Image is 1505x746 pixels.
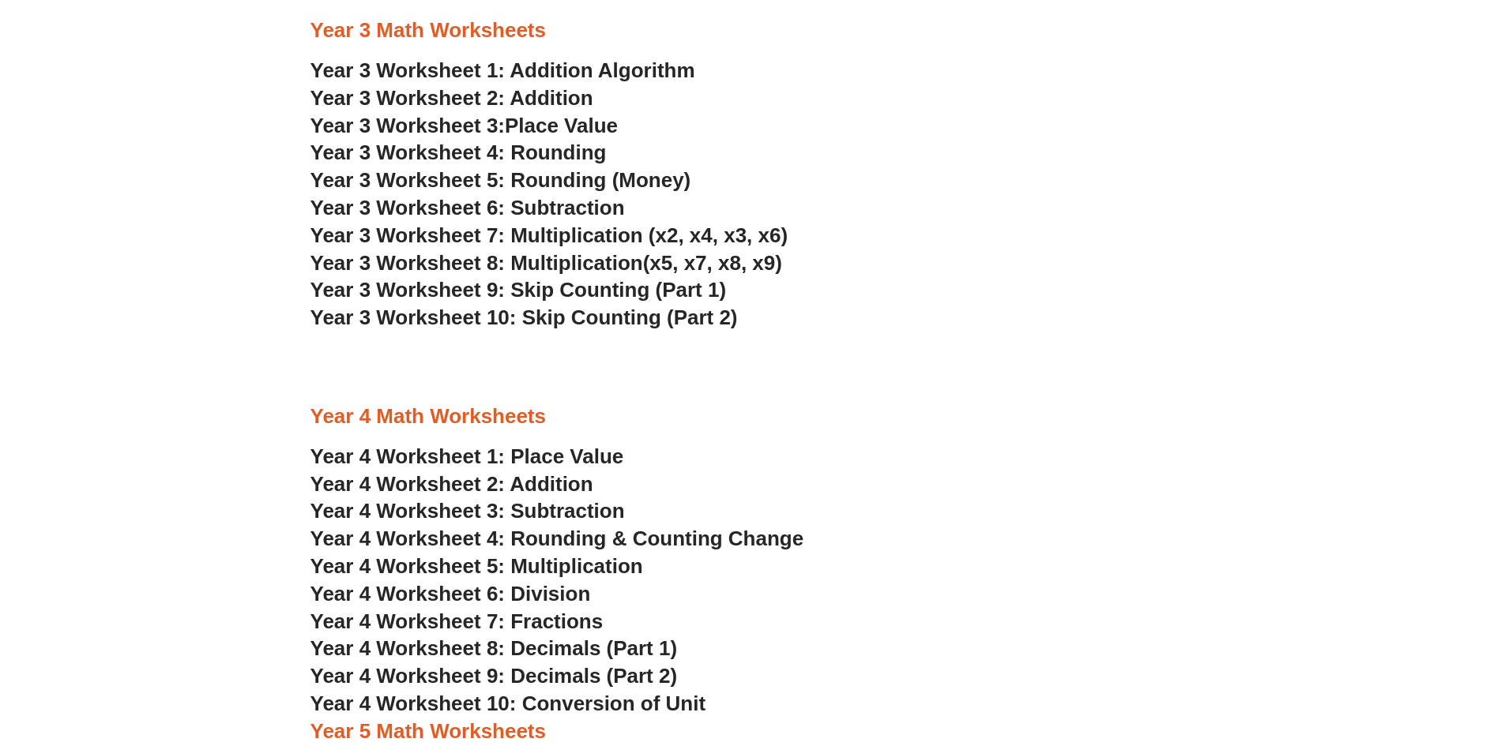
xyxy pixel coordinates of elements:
[310,114,619,137] a: Year 3 Worksheet 3:Place Value
[310,609,604,633] a: Year 4 Worksheet 7: Fractions
[310,636,678,660] a: Year 4 Worksheet 8: Decimals (Part 1)
[310,86,593,110] a: Year 3 Worksheet 2: Addition
[310,251,643,275] span: Year 3 Worksheet 8: Multiplication
[310,582,591,605] a: Year 4 Worksheet 6: Division
[310,223,788,247] a: Year 3 Worksheet 7: Multiplication (x2, x4, x3, x6)
[310,554,643,578] a: Year 4 Worksheet 5: Multiplication
[310,444,624,468] a: Year 4 Worksheet 1: Place Value
[310,141,607,164] a: Year 3 Worksheet 4: Rounding
[310,196,625,219] a: Year 3 Worksheet 6: Subtraction
[310,306,738,329] a: Year 3 Worksheet 10: Skip Counting (Part 2)
[310,114,506,137] span: Year 3 Worksheet 3:
[310,168,691,192] a: Year 3 Worksheet 5: Rounding (Money)
[310,692,706,715] a: Year 4 Worksheet 10: Conversion of Unit
[310,472,593,496] a: Year 4 Worksheet 2: Addition
[310,278,727,302] a: Year 3 Worksheet 9: Skip Counting (Part 1)
[310,58,695,82] a: Year 3 Worksheet 1: Addition Algorithm
[505,114,618,137] span: Place Value
[310,527,804,550] a: Year 4 Worksheet 4: Rounding & Counting Change
[643,251,782,275] span: (x5, x7, x8, x9)
[310,403,1195,430] h3: Year 4 Math Worksheets
[1242,568,1505,746] iframe: Chat Widget
[310,718,1195,745] h3: Year 5 Math Worksheets
[310,251,782,275] a: Year 3 Worksheet 8: Multiplication(x5, x7, x8, x9)
[310,664,678,688] a: Year 4 Worksheet 9: Decimals (Part 2)
[310,17,1195,44] h3: Year 3 Math Worksheets
[310,499,625,523] a: Year 4 Worksheet 3: Subtraction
